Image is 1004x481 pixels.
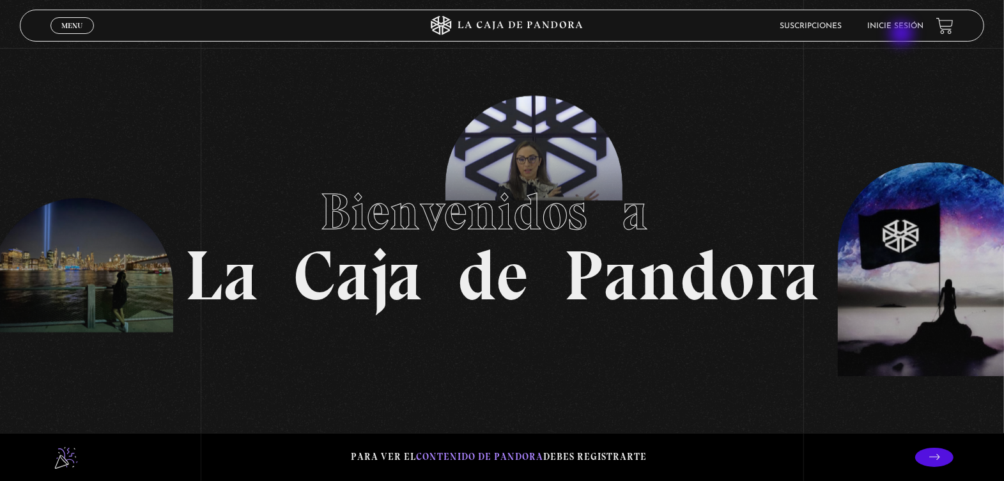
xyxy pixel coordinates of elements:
[61,22,82,29] span: Menu
[867,22,923,30] a: Inicie sesión
[321,181,684,242] span: Bienvenidos a
[780,22,842,30] a: Suscripciones
[416,451,543,462] span: contenido de Pandora
[351,448,647,466] p: Para ver el debes registrarte
[936,17,954,35] a: View your shopping cart
[185,170,819,311] h1: La Caja de Pandora
[57,33,87,42] span: Cerrar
